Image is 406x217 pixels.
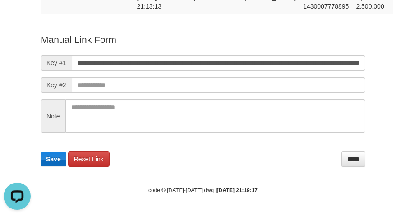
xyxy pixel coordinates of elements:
button: Open LiveChat chat widget [4,4,31,31]
span: Key #1 [41,55,72,71]
button: Save [41,152,66,166]
span: Key #2 [41,77,72,93]
span: Save [46,156,61,163]
p: Manual Link Form [41,33,365,46]
small: code © [DATE]-[DATE] dwg | [148,187,258,193]
span: Copy 1430007778895 to clipboard [303,3,349,10]
a: Reset Link [68,151,110,167]
span: Reset Link [74,156,104,163]
strong: [DATE] 21:19:17 [217,187,258,193]
span: Note [41,99,65,133]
